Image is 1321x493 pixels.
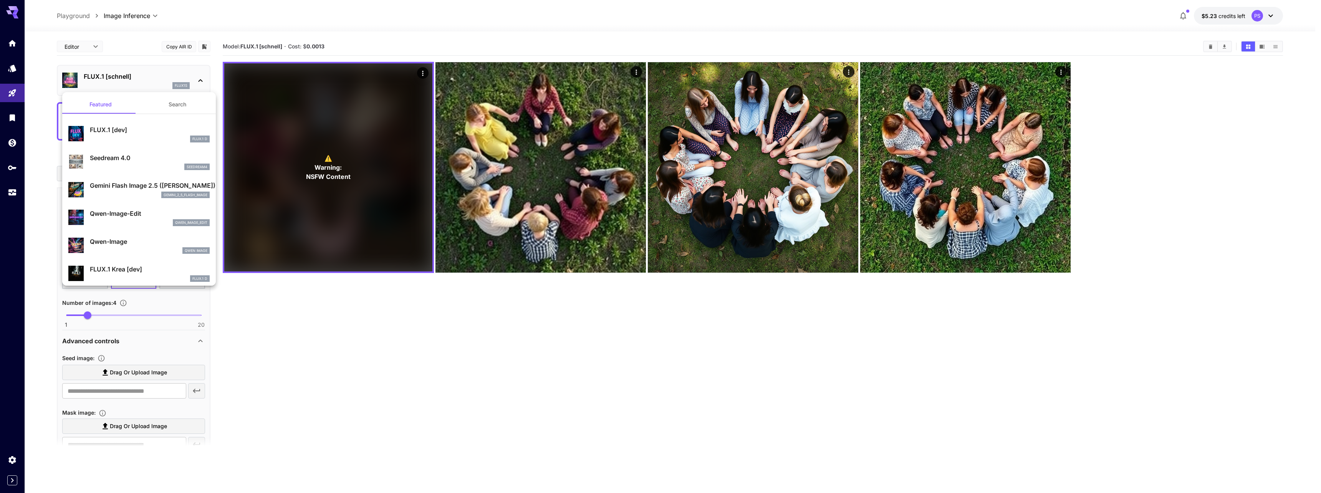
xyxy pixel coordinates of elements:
[68,150,210,174] div: Seedream 4.0seedream4
[90,209,210,218] p: Qwen-Image-Edit
[68,234,210,257] div: Qwen-ImageQwen Image
[90,265,210,274] p: FLUX.1 Krea [dev]
[62,95,139,114] button: Featured
[90,153,210,162] p: Seedream 4.0
[187,164,207,170] p: seedream4
[90,125,210,134] p: FLUX.1 [dev]
[164,192,207,198] p: gemini_2_5_flash_image
[192,276,207,281] p: FLUX.1 D
[90,181,210,190] p: Gemini Flash Image 2.5 ([PERSON_NAME])
[68,261,210,285] div: FLUX.1 Krea [dev]FLUX.1 D
[139,95,216,114] button: Search
[175,220,207,225] p: qwen_image_edit
[185,248,207,253] p: Qwen Image
[90,237,210,246] p: Qwen-Image
[192,136,207,142] p: FLUX.1 D
[68,206,210,229] div: Qwen-Image-Editqwen_image_edit
[68,178,210,201] div: Gemini Flash Image 2.5 ([PERSON_NAME])gemini_2_5_flash_image
[68,122,210,146] div: FLUX.1 [dev]FLUX.1 D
